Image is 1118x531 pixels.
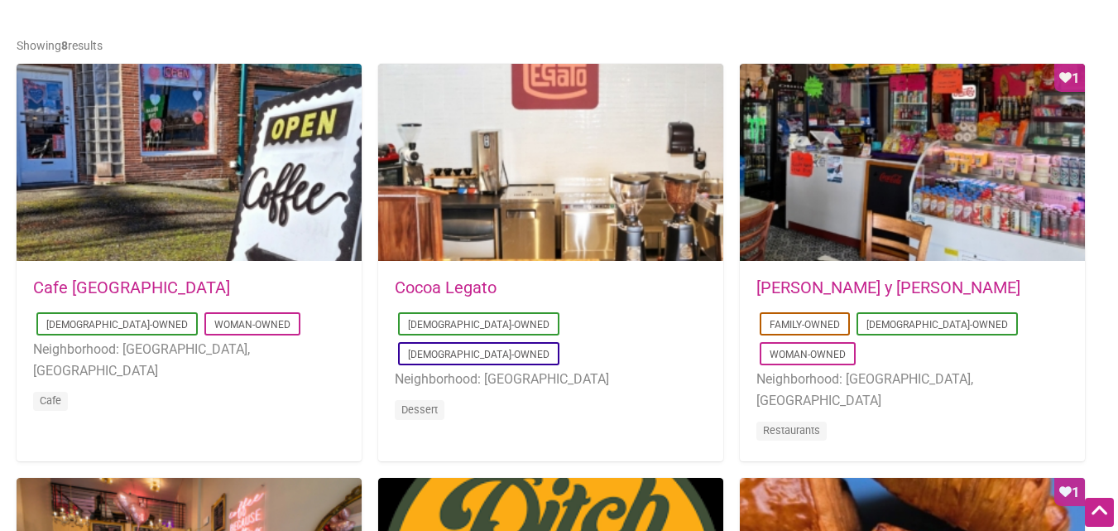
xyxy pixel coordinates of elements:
a: Cocoa Legato [395,278,497,297]
a: [DEMOGRAPHIC_DATA]-Owned [408,349,549,360]
a: Family-Owned [770,319,840,331]
a: Cafe [40,394,61,407]
div: Scroll Back to Top [1085,498,1114,527]
li: Neighborhood: [GEOGRAPHIC_DATA] [395,369,707,390]
a: [DEMOGRAPHIC_DATA]-Owned [866,319,1008,331]
a: [DEMOGRAPHIC_DATA]-Owned [46,319,188,331]
a: [DEMOGRAPHIC_DATA]-Owned [408,319,549,331]
a: Dessert [401,403,438,416]
a: Cafe [GEOGRAPHIC_DATA] [33,278,230,297]
b: 8 [61,39,68,52]
a: [PERSON_NAME] y [PERSON_NAME] [756,278,1020,297]
a: Woman-Owned [214,319,290,331]
a: Restaurants [763,424,820,437]
a: Woman-Owned [770,349,846,360]
li: Neighborhood: [GEOGRAPHIC_DATA], [GEOGRAPHIC_DATA] [756,369,1068,411]
li: Neighborhood: [GEOGRAPHIC_DATA], [GEOGRAPHIC_DATA] [33,339,345,381]
span: Showing results [17,39,103,52]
